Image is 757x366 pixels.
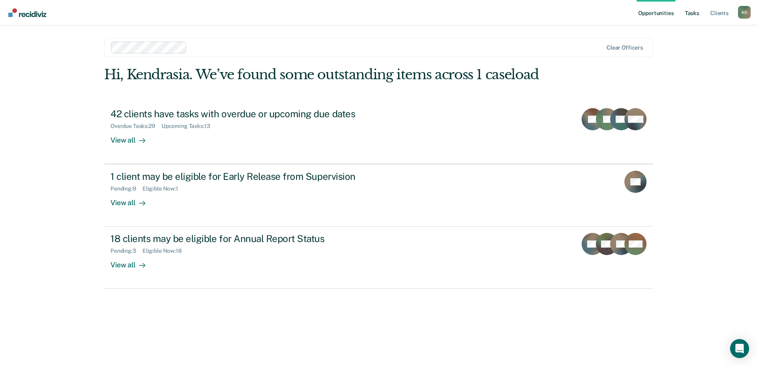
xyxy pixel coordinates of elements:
[110,123,162,130] div: Overdue Tasks : 29
[104,164,653,227] a: 1 client may be eligible for Early Release from SupervisionPending:9Eligible Now:1View all
[143,185,184,192] div: Eligible Now : 1
[607,44,643,51] div: Clear officers
[110,233,388,244] div: 18 clients may be eligible for Annual Report Status
[104,227,653,289] a: 18 clients may be eligible for Annual Report StatusPending:3Eligible Now:18View all
[110,254,155,270] div: View all
[730,339,749,358] div: Open Intercom Messenger
[738,6,751,19] button: Profile dropdown button
[110,185,143,192] div: Pending : 9
[110,171,388,182] div: 1 client may be eligible for Early Release from Supervision
[104,102,653,164] a: 42 clients have tasks with overdue or upcoming due datesOverdue Tasks:29Upcoming Tasks:13View all
[110,248,143,254] div: Pending : 3
[8,8,46,17] img: Recidiviz
[143,248,188,254] div: Eligible Now : 18
[738,6,751,19] div: K D
[110,108,388,120] div: 42 clients have tasks with overdue or upcoming due dates
[110,192,155,208] div: View all
[110,129,155,145] div: View all
[162,123,217,130] div: Upcoming Tasks : 13
[104,67,543,83] div: Hi, Kendrasia. We’ve found some outstanding items across 1 caseload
